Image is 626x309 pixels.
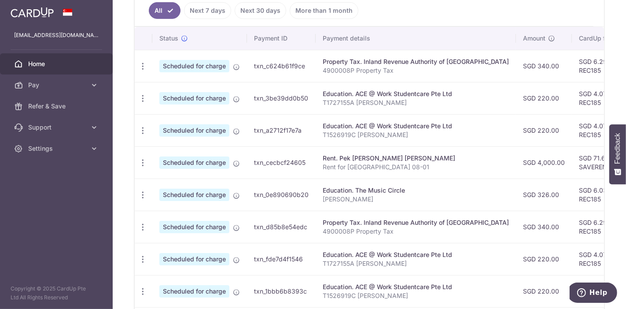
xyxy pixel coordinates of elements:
td: txn_c624b61f9ce [247,50,316,82]
td: txn_3be39dd0b50 [247,82,316,114]
td: SGD 340.00 [516,211,572,243]
p: T1526919C [PERSON_NAME] [323,291,509,300]
span: Scheduled for charge [159,92,229,104]
span: Feedback [614,133,622,164]
span: Scheduled for charge [159,60,229,72]
span: Scheduled for charge [159,221,229,233]
p: [PERSON_NAME] [323,195,509,204]
div: Property Tax. Inland Revenue Authority of [GEOGRAPHIC_DATA] [323,218,509,227]
th: Payment ID [247,27,316,50]
span: Pay [28,81,86,89]
p: 4900008P Property Tax [323,66,509,75]
td: txn_0e890690b20 [247,179,316,211]
td: SGD 326.00 [516,179,572,211]
a: More than 1 month [290,2,358,19]
a: All [149,2,180,19]
p: T1727155A [PERSON_NAME] [323,259,509,268]
span: Home [28,60,86,68]
button: Feedback - Show survey [609,124,626,184]
div: Education. ACE @ Work Studentcare Pte Ltd [323,283,509,291]
span: Scheduled for charge [159,189,229,201]
span: Scheduled for charge [159,285,229,298]
span: Amount [523,34,545,43]
iframe: Opens a widget where you can find more information [570,283,617,305]
span: CardUp fee [579,34,612,43]
td: txn_cecbcf24605 [247,146,316,179]
a: Next 7 days [184,2,231,19]
span: Support [28,123,86,132]
p: T1526919C [PERSON_NAME] [323,130,509,139]
span: Scheduled for charge [159,253,229,265]
td: txn_1bbb6b8393c [247,275,316,307]
p: [EMAIL_ADDRESS][DOMAIN_NAME] [14,31,99,40]
td: SGD 220.00 [516,114,572,146]
td: txn_d85b8e54edc [247,211,316,243]
td: SGD 220.00 [516,243,572,275]
img: CardUp [11,7,54,18]
a: Next 30 days [235,2,286,19]
th: Payment details [316,27,516,50]
td: SGD 220.00 [516,82,572,114]
td: SGD 220.00 [516,275,572,307]
p: Rent for [GEOGRAPHIC_DATA] 08-01 [323,163,509,171]
p: T1727155A [PERSON_NAME] [323,98,509,107]
span: Refer & Save [28,102,86,111]
div: Education. ACE @ Work Studentcare Pte Ltd [323,250,509,259]
span: Status [159,34,178,43]
div: Education. The Music Circle [323,186,509,195]
span: Settings [28,144,86,153]
div: Education. ACE @ Work Studentcare Pte Ltd [323,122,509,130]
td: SGD 340.00 [516,50,572,82]
td: txn_fde7d4f1546 [247,243,316,275]
span: Scheduled for charge [159,156,229,169]
td: SGD 4,000.00 [516,146,572,179]
div: Education. ACE @ Work Studentcare Pte Ltd [323,89,509,98]
span: Scheduled for charge [159,124,229,137]
td: txn_a2712f17e7a [247,114,316,146]
div: Property Tax. Inland Revenue Authority of [GEOGRAPHIC_DATA] [323,57,509,66]
div: Rent. Pek [PERSON_NAME] [PERSON_NAME] [323,154,509,163]
p: 4900008P Property Tax [323,227,509,236]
